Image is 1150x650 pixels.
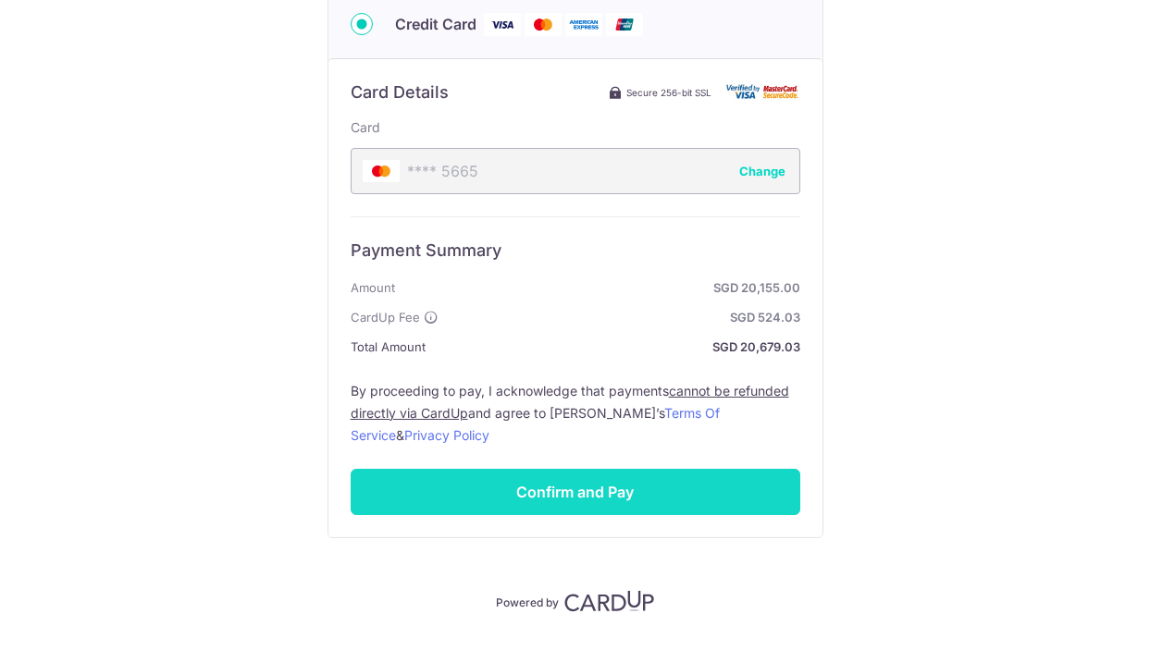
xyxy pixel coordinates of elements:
[351,239,800,262] h6: Payment Summary
[739,162,785,180] button: Change
[484,13,521,36] img: Visa
[446,306,800,328] strong: SGD 524.03
[606,13,643,36] img: Union Pay
[351,469,800,515] input: Confirm and Pay
[404,427,489,443] a: Privacy Policy
[351,276,395,299] span: Amount
[351,13,800,36] div: Credit Card Visa Mastercard American Express Union Pay
[433,336,800,358] strong: SGD 20,679.03
[564,590,655,612] img: CardUp
[626,85,711,100] span: Secure 256-bit SSL
[726,84,800,100] img: Card secure
[395,13,476,35] span: Credit Card
[565,13,602,36] img: American Express
[351,383,789,421] u: cannot be refunded directly via CardUp
[351,118,380,137] label: Card
[351,380,800,447] label: By proceeding to pay, I acknowledge that payments and agree to [PERSON_NAME]’s &
[496,592,559,610] p: Powered by
[351,336,426,358] span: Total Amount
[351,306,420,328] span: CardUp Fee
[525,13,562,36] img: Mastercard
[351,405,720,443] a: Terms Of Service
[402,276,800,299] strong: SGD 20,155.00
[351,81,449,104] h6: Card Details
